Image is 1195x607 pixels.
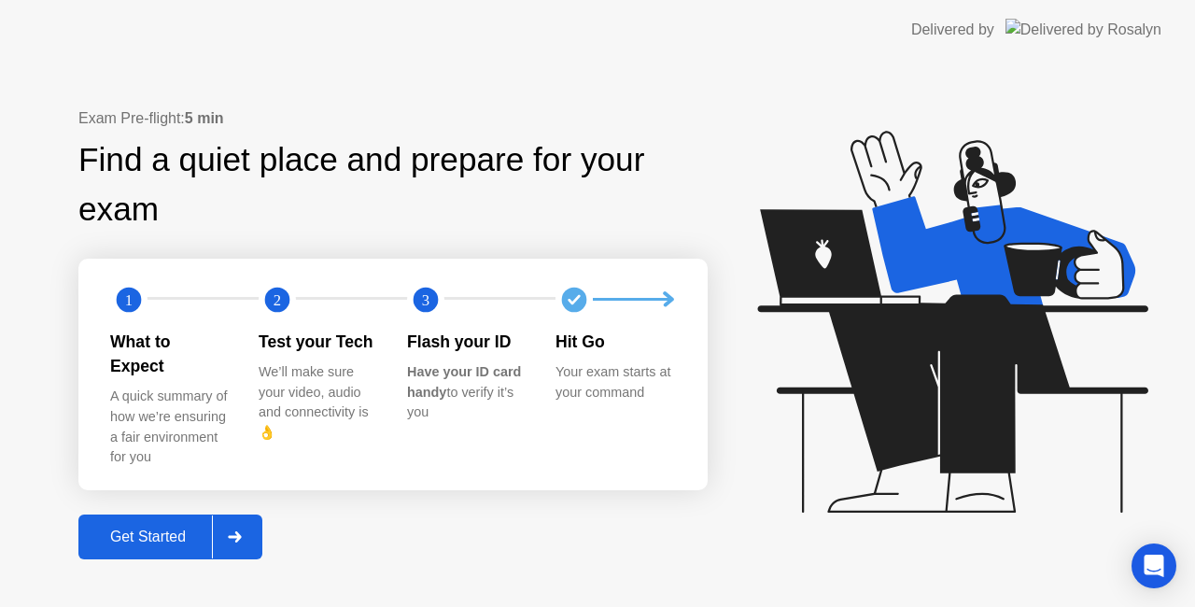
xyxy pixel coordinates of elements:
div: Hit Go [555,330,674,354]
div: Your exam starts at your command [555,362,674,402]
div: Get Started [84,529,212,545]
div: Open Intercom Messenger [1132,543,1176,588]
div: to verify it’s you [407,362,526,423]
div: Exam Pre-flight: [78,107,708,130]
div: What to Expect [110,330,229,379]
b: 5 min [185,110,224,126]
div: Flash your ID [407,330,526,354]
div: Find a quiet place and prepare for your exam [78,135,708,234]
text: 3 [422,290,429,308]
button: Get Started [78,515,262,559]
img: Delivered by Rosalyn [1005,19,1161,40]
div: A quick summary of how we’re ensuring a fair environment for you [110,387,229,467]
text: 1 [125,290,133,308]
div: We’ll make sure your video, audio and connectivity is 👌 [259,362,377,443]
b: Have your ID card handy [407,364,521,400]
div: Delivered by [911,19,994,41]
text: 2 [274,290,281,308]
div: Test your Tech [259,330,377,354]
